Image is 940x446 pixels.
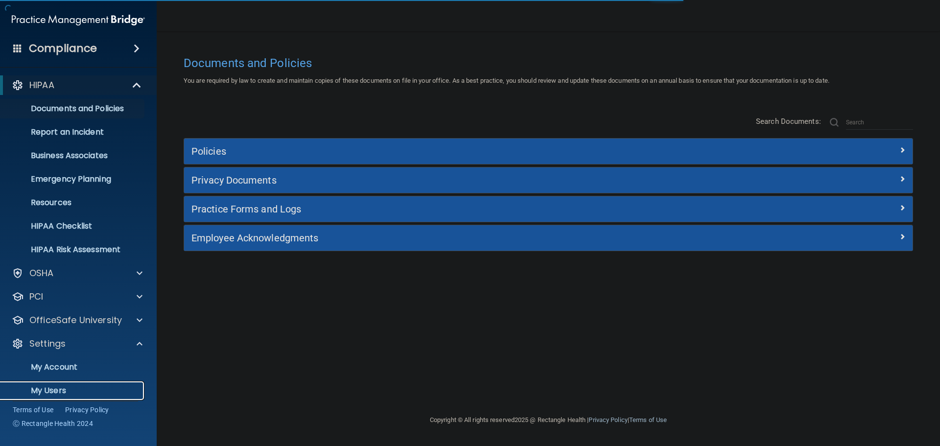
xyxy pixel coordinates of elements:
[6,127,140,137] p: Report an Incident
[629,416,667,423] a: Terms of Use
[588,416,627,423] a: Privacy Policy
[12,338,142,350] a: Settings
[29,267,54,279] p: OSHA
[6,104,140,114] p: Documents and Policies
[191,230,905,246] a: Employee Acknowledgments
[29,79,54,91] p: HIPAA
[12,79,142,91] a: HIPAA
[6,221,140,231] p: HIPAA Checklist
[13,405,53,415] a: Terms of Use
[29,291,43,303] p: PCI
[191,143,905,159] a: Policies
[12,10,145,30] img: PMB logo
[6,174,140,184] p: Emergency Planning
[191,204,723,214] h5: Practice Forms and Logs
[29,314,122,326] p: OfficeSafe University
[12,291,142,303] a: PCI
[191,175,723,186] h5: Privacy Documents
[6,362,140,372] p: My Account
[846,115,913,130] input: Search
[830,118,839,127] img: ic-search.3b580494.png
[13,419,93,428] span: Ⓒ Rectangle Health 2024
[29,42,97,55] h4: Compliance
[191,233,723,243] h5: Employee Acknowledgments
[184,77,829,84] span: You are required by law to create and maintain copies of these documents on file in your office. ...
[756,117,821,126] span: Search Documents:
[370,404,727,436] div: Copyright © All rights reserved 2025 @ Rectangle Health | |
[6,198,140,208] p: Resources
[184,57,913,70] h4: Documents and Policies
[6,386,140,396] p: My Users
[191,172,905,188] a: Privacy Documents
[12,314,142,326] a: OfficeSafe University
[6,245,140,255] p: HIPAA Risk Assessment
[6,151,140,161] p: Business Associates
[29,338,66,350] p: Settings
[12,267,142,279] a: OSHA
[191,201,905,217] a: Practice Forms and Logs
[65,405,109,415] a: Privacy Policy
[191,146,723,157] h5: Policies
